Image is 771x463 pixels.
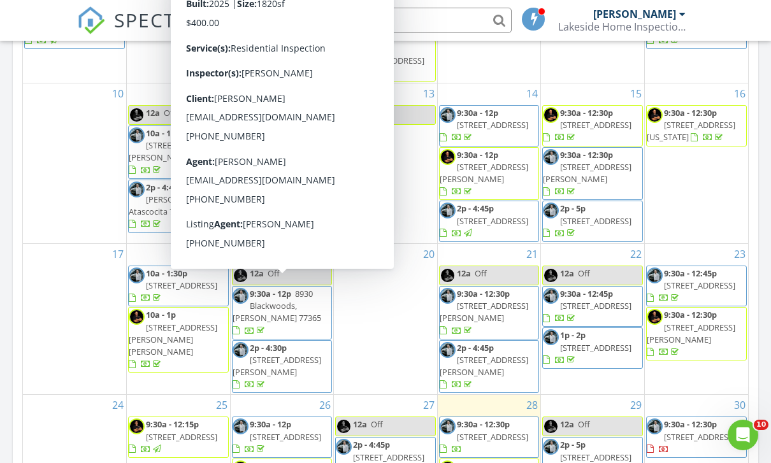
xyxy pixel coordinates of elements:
span: 9:30a - 12:30p [664,107,717,118]
a: Go to August 30, 2025 [731,395,748,415]
span: [STREET_ADDRESS] [664,280,735,291]
a: 9:30a - 12p [STREET_ADDRESS][PERSON_NAME] [233,149,321,197]
td: Go to August 11, 2025 [127,83,231,244]
span: [STREET_ADDRESS][PERSON_NAME] [233,161,321,185]
a: Go to August 20, 2025 [421,244,437,264]
a: 9:30a - 12:45p [STREET_ADDRESS] [647,267,735,303]
a: 9:30a - 12:30p [STREET_ADDRESS] [646,417,747,458]
div: Lakeside Home Inspections [558,20,686,33]
span: 10a - 1:30p [146,267,187,279]
span: [STREET_ADDRESS] [560,452,631,463]
a: 2p - 5p [STREET_ADDRESS] [542,201,643,242]
span: 9:30a - 12:45p [560,288,613,299]
a: 2p - 5p [STREET_ADDRESS] [25,10,113,45]
a: Go to August 23, 2025 [731,244,748,264]
img: 0e95f027f6e54c72a79f6a24a2d2668c.jpeg [440,418,456,434]
a: 10a - 1:30p [STREET_ADDRESS] [128,266,229,307]
img: img_2141.jpeg [233,267,249,283]
a: 2p - 5:15p [STREET_ADDRESS] [336,42,424,78]
img: img_2141.jpeg [336,107,352,123]
a: 10a - 1:15p [STREET_ADDRESS] [647,10,735,45]
span: 12a [146,107,160,118]
span: [STREET_ADDRESS] [560,215,631,227]
span: [STREET_ADDRESS][PERSON_NAME][PERSON_NAME] [129,322,217,357]
img: img_2141.jpeg [233,107,249,123]
a: Go to August 24, 2025 [110,395,126,415]
a: Go to August 29, 2025 [628,395,644,415]
a: 9:30a - 12:30p [STREET_ADDRESS] [232,105,333,146]
img: 0e95f027f6e54c72a79f6a24a2d2668c.jpeg [440,203,456,218]
span: 2p - 5:15p [353,42,390,53]
a: 2p - 4:45p [STREET_ADDRESS] [439,201,540,242]
a: Go to August 15, 2025 [628,83,644,104]
a: 2p - 4:30p [STREET_ADDRESS][PERSON_NAME] [233,342,321,390]
a: 9:30a - 12p 8930 Blackwoods, [PERSON_NAME] 77365 [233,288,321,336]
span: [STREET_ADDRESS][PERSON_NAME] [440,161,528,185]
img: img_2141.jpeg [440,267,456,283]
a: 9:30a - 12:30p [STREET_ADDRESS][PERSON_NAME] [543,149,631,197]
img: 0e95f027f6e54c72a79f6a24a2d2668c.jpeg [129,267,145,283]
a: Go to August 22, 2025 [628,244,644,264]
span: Off [475,267,487,279]
a: 9:30a - 12:30p [STREET_ADDRESS] [647,418,735,454]
span: Off [578,418,590,430]
a: 9:30a - 12:45p [STREET_ADDRESS] [542,286,643,327]
a: Go to August 27, 2025 [421,395,437,415]
span: [STREET_ADDRESS] [457,215,528,227]
span: [STREET_ADDRESS] [457,431,528,443]
span: [STREET_ADDRESS] [146,280,217,291]
span: 1p - 2p [560,329,586,341]
img: 0e95f027f6e54c72a79f6a24a2d2668c.jpeg [233,149,249,165]
a: 9:30a - 12:30p [STREET_ADDRESS][US_STATE] [647,107,735,143]
img: img_2141.jpeg [647,107,663,123]
a: 9:30a - 12:30p [STREET_ADDRESS][PERSON_NAME] [542,147,643,201]
a: 9:30a - 12:30p [STREET_ADDRESS] [439,417,540,458]
img: 0e95f027f6e54c72a79f6a24a2d2668c.jpeg [440,288,456,304]
td: Go to August 21, 2025 [437,243,541,394]
div: [PERSON_NAME] [593,8,676,20]
span: 9:30a - 12:30p [664,418,717,430]
span: 9:30a - 12p [250,418,291,430]
span: 12a [353,418,367,430]
a: Go to August 18, 2025 [213,244,230,264]
a: 1p - 2p [STREET_ADDRESS] [542,327,643,369]
a: Go to August 28, 2025 [524,395,540,415]
a: 2p - 5p [STREET_ADDRESS] [543,203,631,238]
span: [STREET_ADDRESS] [146,431,217,443]
span: [STREET_ADDRESS] [664,431,735,443]
img: 0e95f027f6e54c72a79f6a24a2d2668c.jpeg [129,127,145,143]
img: 0e95f027f6e54c72a79f6a24a2d2668c.jpeg [440,107,456,123]
span: 2p - 4:45p [353,439,390,450]
span: [STREET_ADDRESS][PERSON_NAME] [440,300,528,324]
img: img_2141.jpeg [543,267,559,283]
img: 0e95f027f6e54c72a79f6a24a2d2668c.jpeg [543,203,559,218]
span: 9:30a - 12:30p [560,149,613,160]
a: 10a - 1p [STREET_ADDRESS][PERSON_NAME] [129,127,217,176]
a: 9:30a - 12:45p [STREET_ADDRESS] [646,266,747,307]
td: Go to August 23, 2025 [644,243,748,394]
span: 9:30a - 12p [250,288,291,299]
img: 0e95f027f6e54c72a79f6a24a2d2668c.jpeg [336,439,352,455]
img: 0e95f027f6e54c72a79f6a24a2d2668c.jpeg [543,288,559,304]
td: Go to August 16, 2025 [644,83,748,244]
a: 9:30a - 12:30p [STREET_ADDRESS] [440,418,528,454]
img: img_2141.jpeg [543,107,559,123]
img: 0e95f027f6e54c72a79f6a24a2d2668c.jpeg [543,149,559,165]
img: 0e95f027f6e54c72a79f6a24a2d2668c.jpeg [233,418,249,434]
a: Go to August 11, 2025 [213,83,230,104]
img: 0e95f027f6e54c72a79f6a24a2d2668c.jpeg [233,288,249,304]
img: The Best Home Inspection Software - Spectora [77,6,105,34]
a: Go to August 10, 2025 [110,83,126,104]
span: 9:30a - 12:30p [457,288,510,299]
a: 10a - 1p [STREET_ADDRESS][PERSON_NAME][PERSON_NAME] [128,307,229,373]
span: [STREET_ADDRESS] [560,119,631,131]
a: 9:30a - 12p [STREET_ADDRESS][PERSON_NAME] [439,147,540,201]
span: [STREET_ADDRESS] [250,431,321,443]
span: [STREET_ADDRESS][PERSON_NAME] [233,354,321,378]
a: Go to August 17, 2025 [110,244,126,264]
img: img_2141.jpeg [129,107,145,123]
a: Go to August 12, 2025 [317,83,333,104]
span: 9:30a - 12:30p [250,107,303,118]
span: Off [164,107,176,118]
span: 8930 Blackwoods, [PERSON_NAME] 77365 [233,288,321,324]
